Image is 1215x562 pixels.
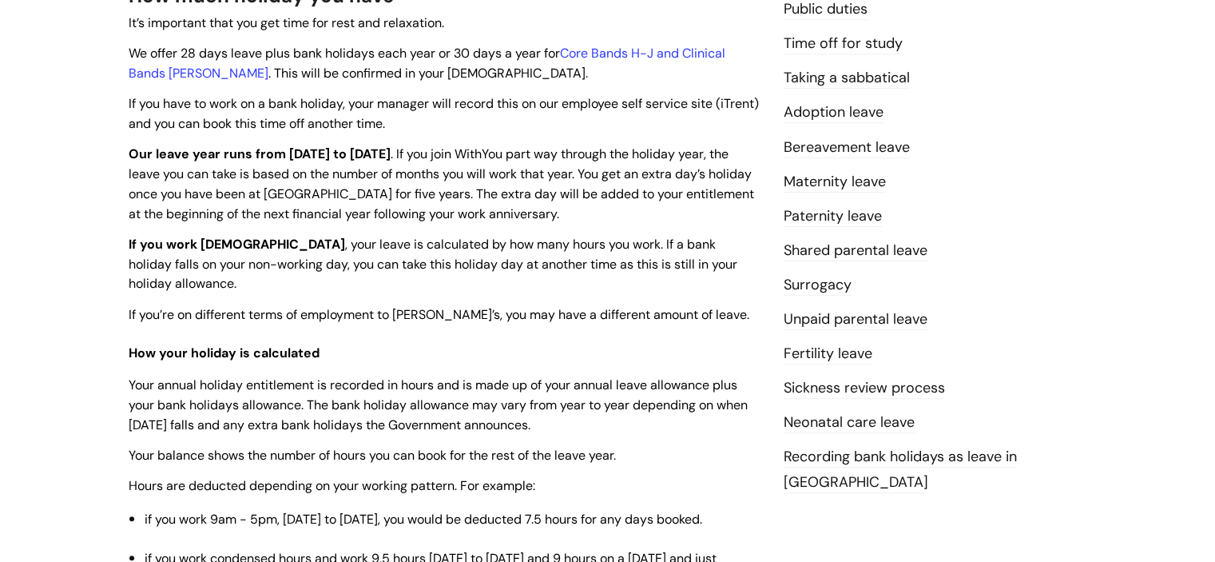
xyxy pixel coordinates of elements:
span: If you have to work on a bank holiday, your manager will record this on our employee self service... [129,95,759,132]
a: Paternity leave [784,206,882,227]
a: Sickness review process [784,378,945,399]
span: Your balance shows the number of hours you can book for the rest of the leave year. [129,447,616,464]
a: Bereavement leave [784,138,910,158]
span: Hours are deducted depending on your working pattern. For example: [129,477,535,494]
span: It’s important that you get time for rest and relaxation. [129,14,444,31]
span: We offer 28 days leave plus bank holidays each year or 30 days a year for . This will be confirme... [129,45,725,82]
a: Unpaid parental leave [784,309,927,330]
span: . If you join WithYou part way through the holiday year, the leave you can take is based on the n... [129,145,754,221]
a: Neonatal care leave [784,413,915,433]
a: Shared parental leave [784,241,927,261]
a: Taking a sabbatical [784,68,910,89]
a: Surrogacy [784,275,852,296]
a: Adoption leave [784,102,883,123]
span: Your annual holiday entitlement is recorded in hours and is made up of your annual leave allowanc... [129,377,748,433]
a: Fertility leave [784,344,872,365]
span: If you’re on different terms of employment to [PERSON_NAME]’s, you may have a different amount of... [129,306,749,323]
strong: If you work [DEMOGRAPHIC_DATA] [129,236,345,253]
strong: Our leave year runs from [DATE] to [DATE] [129,145,391,162]
a: Recording bank holidays as leave in [GEOGRAPHIC_DATA] [784,447,1017,493]
a: Maternity leave [784,172,886,193]
span: , your leave is calculated by how many hours you work. If a bank holiday falls on your non-workin... [129,236,737,293]
a: Core Bands H-J and Clinical Bands [PERSON_NAME] [129,45,725,82]
span: How your holiday is calculated [129,345,320,361]
span: if you work 9am - 5pm, [DATE] to [DATE], you would be deducted 7.5 hours for any days booked. [145,511,702,528]
a: Time off for study [784,34,903,54]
